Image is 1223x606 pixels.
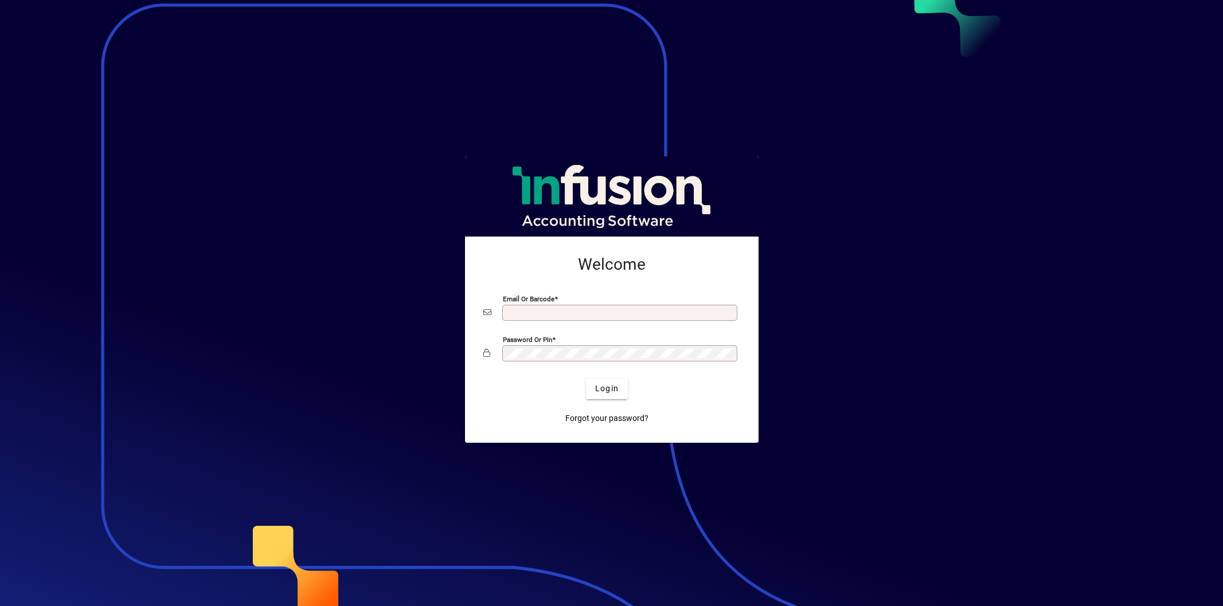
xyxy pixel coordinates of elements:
[561,408,653,429] a: Forgot your password?
[503,335,552,343] mat-label: Password or Pin
[595,383,619,395] span: Login
[565,412,648,424] span: Forgot your password?
[483,255,740,274] h2: Welcome
[586,379,628,399] button: Login
[503,294,554,302] mat-label: Email or Barcode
